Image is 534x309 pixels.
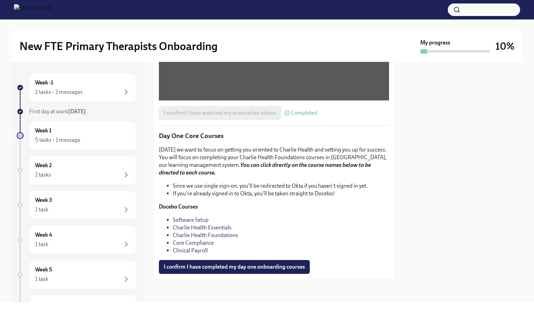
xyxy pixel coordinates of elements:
[159,260,310,274] button: I confirm I have completed my day one onboarding courses
[35,301,52,308] h6: Week 6
[19,39,218,53] h2: New FTE Primary Therapists Onboarding
[35,241,48,248] div: 1 task
[68,108,86,115] strong: [DATE]
[35,275,48,283] div: 1 task
[17,225,136,254] a: Week 41 task
[164,263,305,270] span: I confirm I have completed my day one onboarding courses
[173,182,389,190] li: Since we use single sign-on, you'll be redirected to Okta if you haven't signed in yet.
[420,39,450,47] strong: My progress
[17,260,136,289] a: Week 51 task
[35,136,80,144] div: 5 tasks • 1 message
[17,190,136,220] a: Week 31 task
[35,127,51,135] h6: Week 1
[35,206,48,213] div: 1 task
[14,4,52,15] img: CharlieHealth
[173,232,238,238] a: Charlie Health Foundations
[173,247,208,254] a: Clinical Payroll
[17,73,136,102] a: Week -12 tasks • 2 messages
[173,239,214,246] a: Core Compliance
[35,171,51,179] div: 2 tasks
[173,224,232,231] a: Charlie Health Essentials
[35,162,52,169] h6: Week 2
[159,146,389,177] p: [DATE] we want to focus on getting you oriented to Charlie Health and setting you up for success....
[173,190,389,197] li: If you're already signed in to Okta, you'll be taken straight to Docebo!
[35,196,52,204] h6: Week 3
[159,131,389,140] p: Day One Core Courses
[17,156,136,185] a: Week 22 tasks
[29,108,86,115] span: First day at work
[291,110,317,116] span: Completed
[35,88,83,96] div: 2 tasks • 2 messages
[17,108,136,115] a: First day at work[DATE]
[35,79,53,87] h6: Week -1
[159,162,371,176] strong: You can click directly on the course names below to be directed to each course.
[35,266,52,274] h6: Week 5
[17,121,136,150] a: Week 15 tasks • 1 message
[173,217,209,223] a: Software Setup
[495,40,515,52] h3: 10%
[35,231,52,239] h6: Week 4
[159,203,198,210] strong: Docebo Courses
